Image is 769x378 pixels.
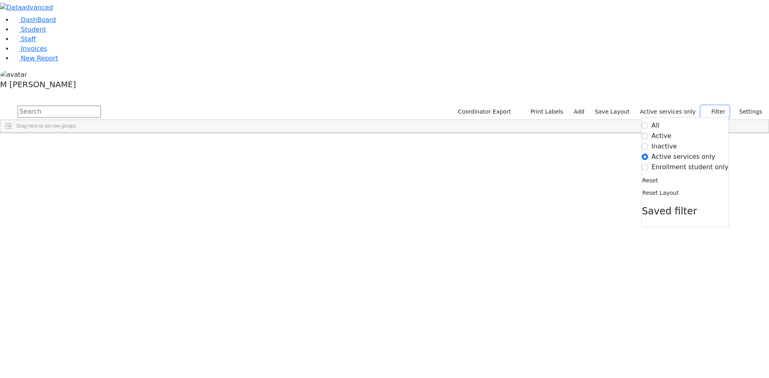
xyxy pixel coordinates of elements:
[13,16,56,24] a: DashBoard
[21,35,36,43] span: Staff
[652,131,672,141] label: Active
[18,106,101,118] input: Search
[521,106,567,118] button: Print Labels
[701,106,729,118] button: Filter
[729,106,766,118] button: Settings
[642,143,648,150] input: Inactive
[453,106,515,118] button: Coordinator Export
[642,117,729,227] div: Settings
[570,106,588,118] a: Add
[13,54,58,62] a: New Report
[642,133,648,139] input: Active
[642,154,648,160] input: Active services only
[652,142,677,151] label: Inactive
[642,187,679,199] button: Reset Layout
[642,164,648,170] input: Enrollment student only
[13,26,46,33] a: Student
[642,122,648,129] input: All
[21,26,46,33] span: Student
[21,45,47,52] span: Invoices
[642,206,697,217] span: Saved filter
[652,152,715,162] label: Active services only
[642,174,658,187] button: Reset
[21,16,56,24] span: DashBoard
[652,121,660,130] label: All
[652,162,729,172] label: Enrollment student only
[636,106,699,118] label: Active services only
[591,106,633,118] button: Save Layout
[21,54,58,62] span: New Report
[13,35,36,43] a: Staff
[13,45,47,52] a: Invoices
[16,123,76,129] span: Drag here to set row groups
